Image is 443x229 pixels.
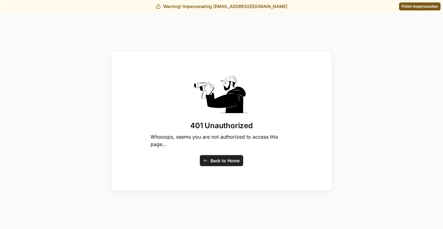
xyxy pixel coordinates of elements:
[200,155,243,166] a: Back to Home
[210,157,240,164] span: Back to Home
[156,3,287,10] div: Warning! Impersonating [EMAIL_ADDRESS][DOMAIN_NAME]
[151,133,293,148] p: Whooops, seems you are not authorized to access this page...
[190,120,253,130] h1: 401 Unauthorized
[402,4,438,9] span: Finish impersonation
[399,2,441,10] a: Finish impersonation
